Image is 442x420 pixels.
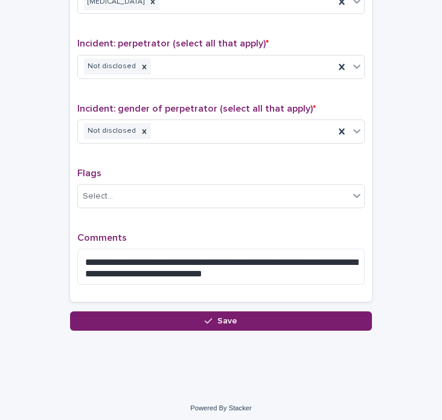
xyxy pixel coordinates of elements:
div: Not disclosed [84,123,138,139]
span: Flags [77,168,101,178]
span: Incident: perpetrator (select all that apply) [77,39,269,48]
span: Comments [77,233,127,243]
div: Not disclosed [84,59,138,75]
a: Powered By Stacker [190,404,251,412]
span: Incident: gender of perpetrator (select all that apply) [77,104,316,113]
span: Save [217,317,237,325]
button: Save [70,311,372,331]
div: Select... [83,190,113,203]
